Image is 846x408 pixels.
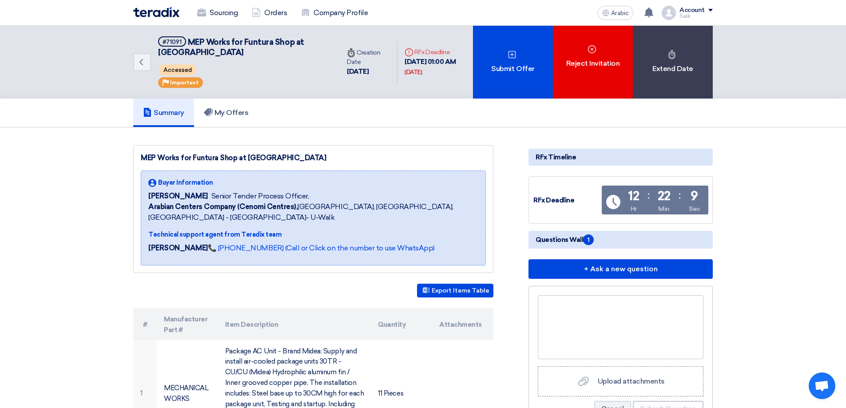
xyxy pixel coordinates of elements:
font: [PERSON_NAME] [148,244,208,252]
button: Export Items Table [417,284,493,297]
font: MEP Works for Funtura Shop at [GEOGRAPHIC_DATA] [141,154,326,162]
font: 9 [691,189,698,203]
font: Creation Date [347,49,380,66]
font: MECHANICAL WORKS [164,384,208,403]
font: Important [170,79,199,86]
div: Ask a question here... [538,295,703,359]
font: RFx Deadline [533,196,574,204]
button: + Ask a new question [528,259,713,279]
img: profile_test.png [662,6,676,20]
font: Item Description [225,321,278,329]
font: [PERSON_NAME] [148,192,208,200]
font: Summary [154,108,184,117]
font: Arabian Centers Company (Cenomi Centres), [148,202,298,211]
font: Senior Tender Process Officer, [211,192,309,200]
font: 22 [658,189,671,203]
font: Arabic [611,9,629,17]
h5: MEP Works for Funtura Shop at Al-Ahsa Mall [158,36,329,58]
font: : [647,189,650,202]
font: Buyer Information [158,179,213,186]
font: [GEOGRAPHIC_DATA], [GEOGRAPHIC_DATA], [GEOGRAPHIC_DATA] - [GEOGRAPHIC_DATA]- U-Walk [148,202,453,222]
font: Salik [679,13,691,19]
font: Sourcing [210,8,238,17]
font: 1 [140,389,143,397]
font: Upload attachments [598,377,665,385]
font: Quantity [378,321,406,329]
font: Accessed [163,67,192,74]
font: 11 Pieces [378,389,403,397]
font: Hr [631,205,637,213]
a: My Offers [194,99,258,127]
font: Attachments [439,321,482,329]
img: Teradix logo [133,7,179,17]
font: Reject Invitation [566,59,620,67]
font: Company Profile [314,8,368,17]
a: 📞 [PHONE_NUMBER] (Call or Click on the number to use WhatsApp) [208,244,435,252]
font: 12 [628,189,639,203]
font: RFx Deadline [414,48,450,56]
a: Summary [133,99,194,127]
a: Open chat [809,372,835,399]
font: [DATE] [405,69,422,75]
font: Export Items Table [432,287,489,295]
font: Submit Offer [491,64,534,73]
font: # [143,321,147,329]
font: RFx Timeline [536,153,576,161]
font: + Ask a new question [584,265,658,273]
button: Arabic [598,6,633,20]
font: Manufacturer Part # [164,315,207,334]
font: Orders [264,8,287,17]
font: Account [679,6,705,14]
font: My Offers [214,108,249,117]
font: : [679,189,681,202]
font: [DATE] [347,67,369,75]
font: MEP Works for Funtura Shop at [GEOGRAPHIC_DATA] [158,37,304,57]
font: Questions Wall [536,236,583,244]
font: #71091 [163,39,182,45]
a: Orders [245,3,294,23]
a: Sourcing [190,3,245,23]
font: 1 [588,236,590,244]
font: Extend Date [652,64,693,73]
font: Technical support agent from Teradix team [148,231,282,238]
font: Min [658,205,670,213]
font: Sec [689,205,700,213]
font: [DATE] 01:00 AM [405,58,456,66]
